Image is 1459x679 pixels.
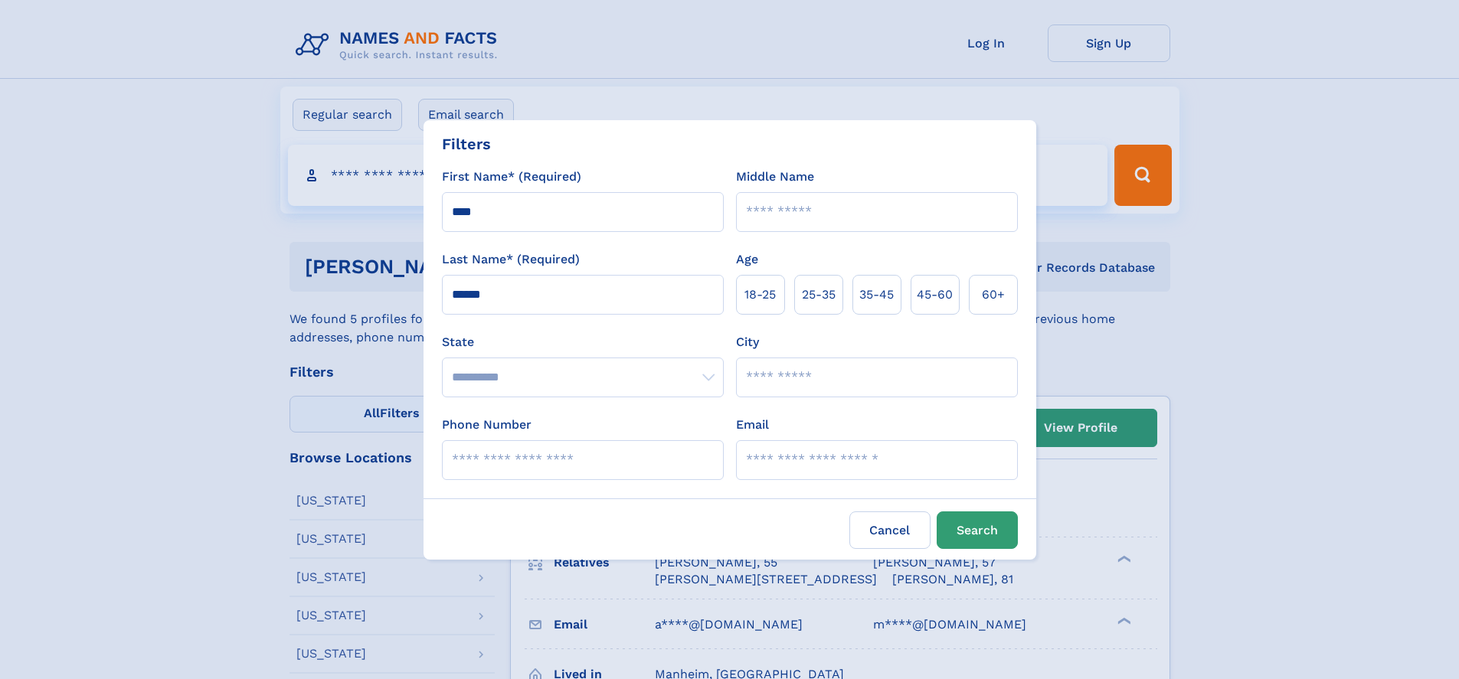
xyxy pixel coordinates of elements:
span: 35‑45 [859,286,894,304]
label: Last Name* (Required) [442,250,580,269]
label: Email [736,416,769,434]
label: State [442,333,724,351]
label: Phone Number [442,416,532,434]
button: Search [937,511,1018,549]
label: Cancel [849,511,931,549]
span: 60+ [982,286,1005,304]
label: First Name* (Required) [442,168,581,186]
div: Filters [442,132,491,155]
label: City [736,333,759,351]
label: Middle Name [736,168,814,186]
span: 25‑35 [802,286,836,304]
label: Age [736,250,758,269]
span: 18‑25 [744,286,776,304]
span: 45‑60 [917,286,953,304]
